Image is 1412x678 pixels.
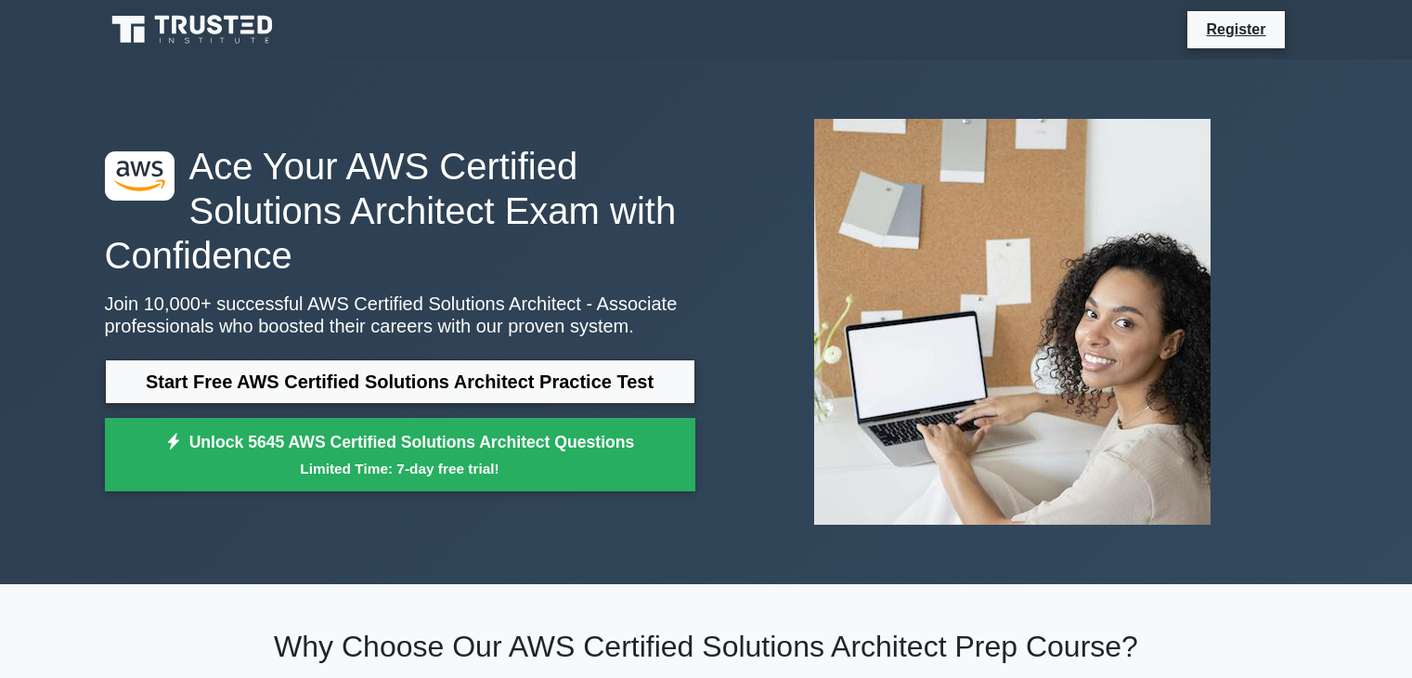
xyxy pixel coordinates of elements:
h1: Ace Your AWS Certified Solutions Architect Exam with Confidence [105,144,695,278]
small: Limited Time: 7-day free trial! [128,458,672,479]
a: Register [1195,18,1276,41]
a: Start Free AWS Certified Solutions Architect Practice Test [105,359,695,404]
a: Unlock 5645 AWS Certified Solutions Architect QuestionsLimited Time: 7-day free trial! [105,418,695,492]
h2: Why Choose Our AWS Certified Solutions Architect Prep Course? [105,629,1308,664]
p: Join 10,000+ successful AWS Certified Solutions Architect - Associate professionals who boosted t... [105,293,695,337]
